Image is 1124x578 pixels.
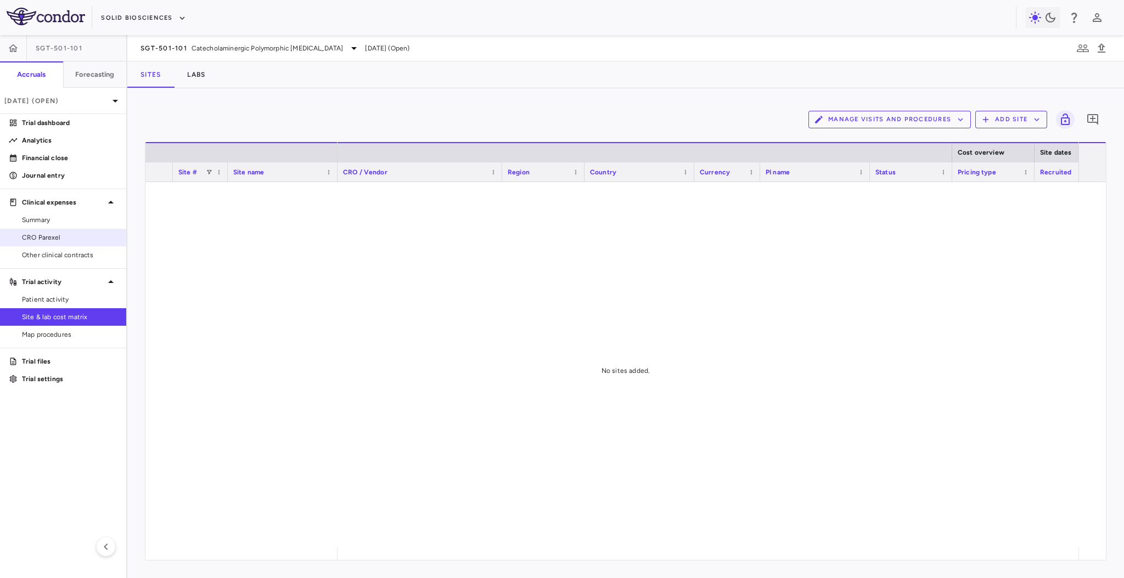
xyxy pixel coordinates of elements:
[1086,113,1099,126] svg: Add comment
[700,168,730,176] span: Currency
[875,168,896,176] span: Status
[958,149,1004,156] span: Cost overview
[4,96,109,106] p: [DATE] (Open)
[1052,110,1075,129] span: Lock grid
[174,61,218,88] button: Labs
[7,8,85,25] img: logo-full-SnFGN8VE.png
[958,168,996,176] span: Pricing type
[22,197,104,207] p: Clinical expenses
[975,111,1047,128] button: Add Site
[140,44,187,53] span: SGT-501-101
[343,168,387,176] span: CRO / Vendor
[22,356,117,366] p: Trial files
[766,168,790,176] span: PI name
[365,43,409,53] span: [DATE] (Open)
[127,61,174,88] button: Sites
[22,153,117,163] p: Financial close
[590,168,616,176] span: Country
[22,374,117,384] p: Trial settings
[1083,110,1102,129] button: Add comment
[178,168,197,176] span: Site #
[192,43,344,53] span: Catecholaminergic Polymorphic [MEDICAL_DATA]
[1040,149,1072,156] span: Site dates
[22,118,117,128] p: Trial dashboard
[22,215,117,225] span: Summary
[233,168,264,176] span: Site name
[22,250,117,260] span: Other clinical contracts
[22,312,117,322] span: Site & lab cost matrix
[75,70,115,80] h6: Forecasting
[508,168,530,176] span: Region
[22,135,117,145] p: Analytics
[22,233,117,242] span: CRO Parexel
[1040,168,1071,176] span: Recruited
[808,111,971,128] button: Manage Visits and Procedures
[22,277,104,287] p: Trial activity
[22,330,117,339] span: Map procedures
[22,171,117,180] p: Journal entry
[17,70,46,80] h6: Accruals
[36,44,82,53] span: SGT-501-101
[101,9,186,27] button: Solid Biosciences
[22,294,117,304] span: Patient activity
